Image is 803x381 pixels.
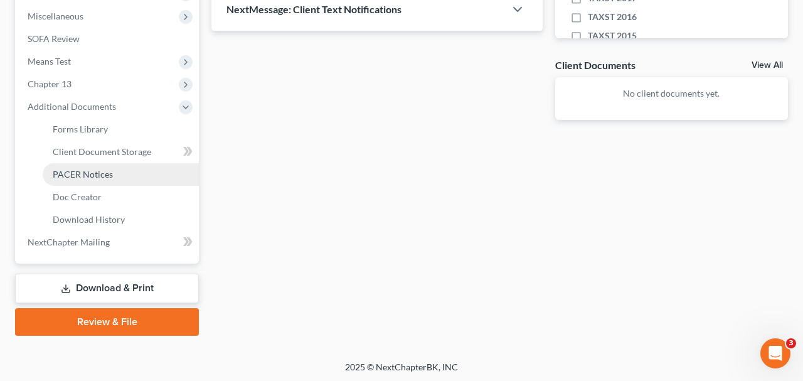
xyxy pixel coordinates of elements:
[53,169,113,180] span: PACER Notices
[43,163,199,186] a: PACER Notices
[18,231,199,254] a: NextChapter Mailing
[53,146,151,157] span: Client Document Storage
[752,61,783,70] a: View All
[28,56,71,67] span: Means Test
[28,11,83,21] span: Miscellaneous
[53,214,125,225] span: Download History
[53,191,102,202] span: Doc Creator
[760,338,790,368] iframe: Intercom live chat
[15,308,199,336] a: Review & File
[43,118,199,141] a: Forms Library
[28,33,80,44] span: SOFA Review
[28,237,110,247] span: NextChapter Mailing
[18,28,199,50] a: SOFA Review
[43,208,199,231] a: Download History
[28,101,116,112] span: Additional Documents
[43,186,199,208] a: Doc Creator
[565,87,778,100] p: No client documents yet.
[588,11,637,23] span: TAXST 2016
[43,141,199,163] a: Client Document Storage
[555,58,635,72] div: Client Documents
[588,30,637,42] span: TAXST 2015
[226,3,401,15] span: NextMessage: Client Text Notifications
[53,124,108,134] span: Forms Library
[786,338,796,348] span: 3
[28,78,72,89] span: Chapter 13
[15,274,199,303] a: Download & Print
